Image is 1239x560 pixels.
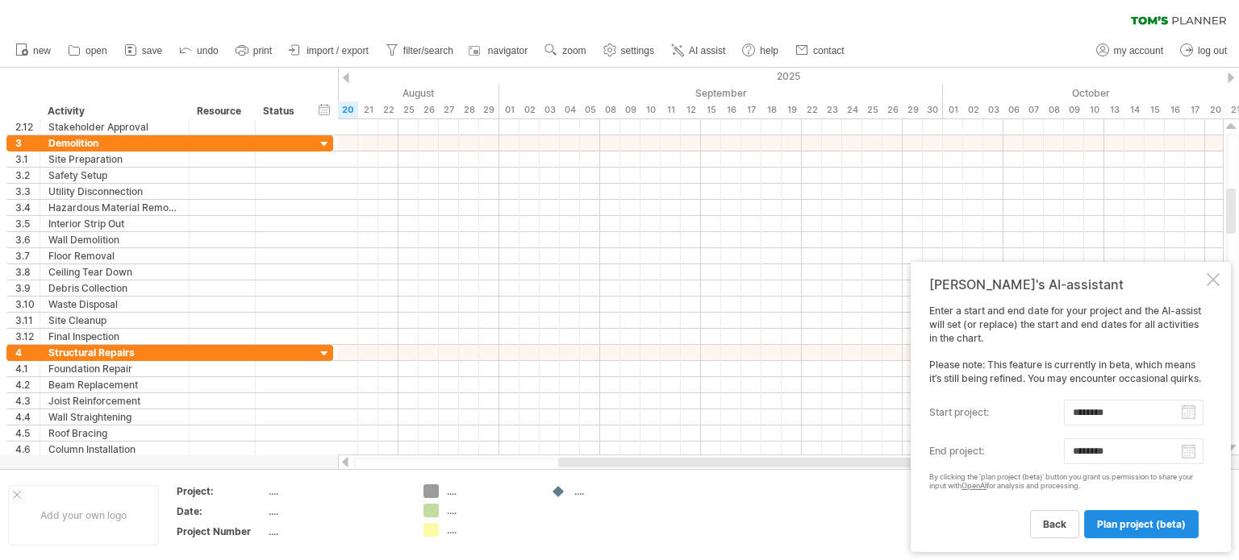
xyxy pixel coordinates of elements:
[15,135,40,151] div: 3
[1114,45,1163,56] span: my account
[963,102,983,118] div: Thursday, 2 October 2025
[499,102,519,118] div: Monday, 1 September 2025
[540,102,560,118] div: Wednesday, 3 September 2025
[15,216,40,231] div: 3.5
[689,45,725,56] span: AI assist
[11,40,56,61] a: new
[661,102,681,118] div: Thursday, 11 September 2025
[15,345,40,360] div: 4
[15,168,40,183] div: 3.2
[923,102,943,118] div: Tuesday, 30 September 2025
[519,102,540,118] div: Tuesday, 2 September 2025
[903,102,923,118] div: Monday, 29 September 2025
[599,40,659,61] a: settings
[1043,518,1066,530] span: back
[419,102,439,118] div: Tuesday, 26 August 2025
[48,393,181,409] div: Joist Reinforcement
[177,484,265,498] div: Project:
[33,45,51,56] span: new
[15,232,40,247] div: 3.6
[738,40,783,61] a: help
[382,40,458,61] a: filter/search
[1104,102,1124,118] div: Monday, 13 October 2025
[48,248,181,263] div: Floor Removal
[15,200,40,215] div: 3.4
[447,504,535,517] div: ....
[307,45,369,56] span: import / export
[48,216,181,231] div: Interior Strip Out
[15,184,40,199] div: 3.3
[1084,102,1104,118] div: Friday, 10 October 2025
[48,345,181,360] div: Structural Repairs
[48,168,181,183] div: Safety Setup
[499,85,943,102] div: September 2025
[378,102,398,118] div: Friday, 22 August 2025
[15,442,40,457] div: 4.6
[459,102,479,118] div: Thursday, 28 August 2025
[1003,102,1024,118] div: Monday, 6 October 2025
[358,102,378,118] div: Thursday, 21 August 2025
[1176,40,1232,61] a: log out
[64,40,112,61] a: open
[398,102,419,118] div: Monday, 25 August 2025
[439,102,459,118] div: Wednesday, 27 August 2025
[48,409,181,425] div: Wall Straightening
[403,45,453,56] span: filter/search
[1044,102,1064,118] div: Wednesday, 8 October 2025
[929,305,1204,537] div: Enter a start and end date for your project and the AI-assist will set (or replace) the start and...
[574,484,662,498] div: ....
[15,264,40,280] div: 3.8
[269,484,404,498] div: ....
[962,481,987,490] a: OpenAI
[1185,102,1205,118] div: Friday, 17 October 2025
[48,329,181,344] div: Final Inspection
[667,40,730,61] a: AI assist
[15,425,40,441] div: 4.5
[929,400,1064,425] label: start project:
[15,361,40,376] div: 4.1
[15,248,40,263] div: 3.7
[120,40,167,61] a: save
[269,525,404,538] div: ....
[479,102,499,118] div: Friday, 29 August 2025
[142,45,162,56] span: save
[741,102,761,118] div: Wednesday, 17 September 2025
[8,485,159,545] div: Add your own logo
[15,151,40,167] div: 3.1
[48,297,181,312] div: Waste Disposal
[782,102,802,118] div: Friday, 19 September 2025
[48,442,181,457] div: Column Installation
[447,484,535,498] div: ....
[488,45,528,56] span: navigator
[562,45,586,56] span: zoom
[1124,102,1145,118] div: Tuesday, 14 October 2025
[802,102,822,118] div: Monday, 22 September 2025
[15,329,40,344] div: 3.12
[48,151,181,167] div: Site Preparation
[86,45,107,56] span: open
[15,409,40,425] div: 4.4
[1198,45,1227,56] span: log out
[1097,518,1186,530] span: plan project (beta)
[681,102,701,118] div: Friday, 12 September 2025
[1024,102,1044,118] div: Tuesday, 7 October 2025
[15,280,40,296] div: 3.9
[48,264,181,280] div: Ceiling Tear Down
[48,232,181,247] div: Wall Demolition
[15,313,40,328] div: 3.11
[929,473,1204,491] div: By clicking the 'plan project (beta)' button you grant us permission to share your input with for...
[197,103,246,119] div: Resource
[338,102,358,118] div: Wednesday, 20 August 2025
[1030,510,1079,538] a: back
[48,377,181,392] div: Beam Replacement
[721,102,741,118] div: Tuesday, 16 September 2025
[1092,40,1168,61] a: my account
[640,102,661,118] div: Wednesday, 10 September 2025
[15,119,40,135] div: 2.12
[701,102,721,118] div: Monday, 15 September 2025
[761,102,782,118] div: Thursday, 18 September 2025
[1205,102,1225,118] div: Monday, 20 October 2025
[197,45,219,56] span: undo
[48,425,181,441] div: Roof Bracing
[466,40,532,61] a: navigator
